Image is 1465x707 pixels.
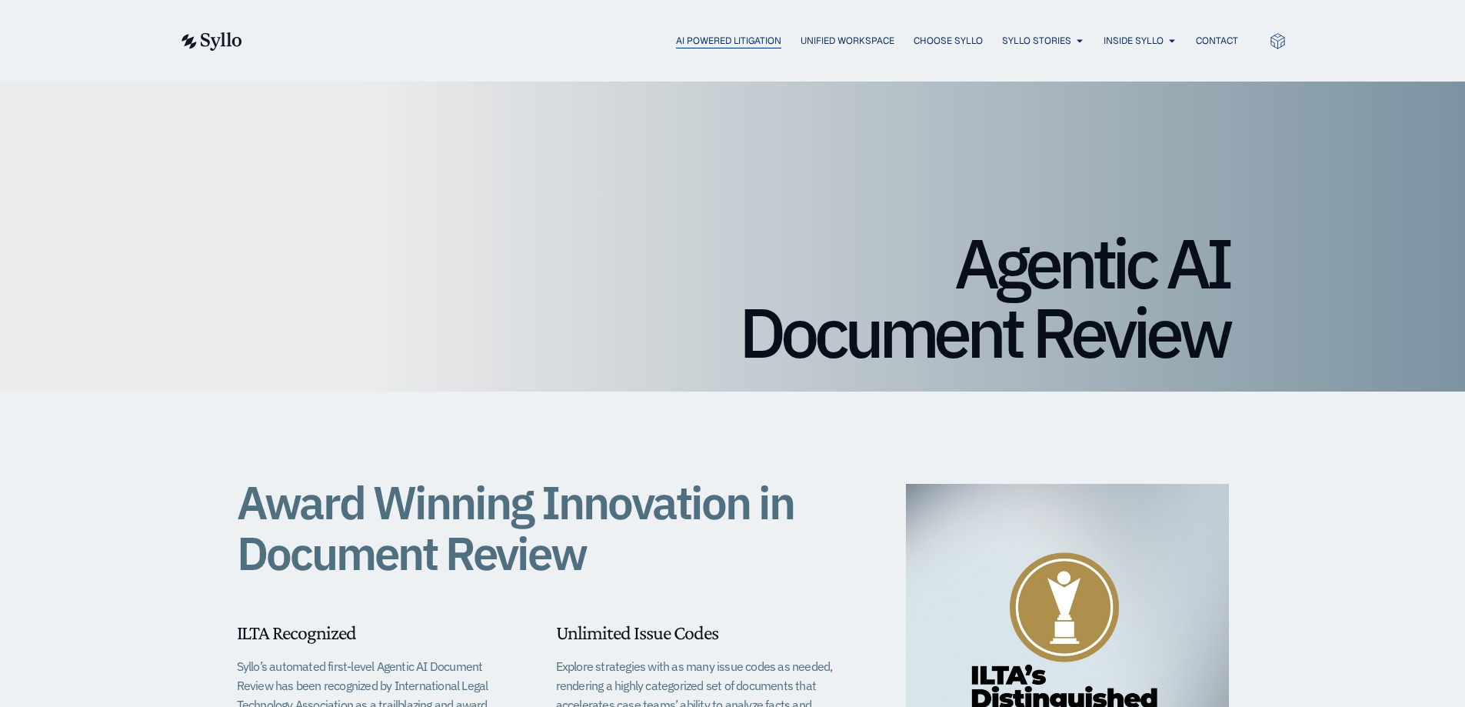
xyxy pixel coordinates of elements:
[237,228,1229,367] h1: Agentic AI Document Review
[676,34,781,48] a: AI Powered Litigation
[179,32,242,51] img: syllo
[556,622,718,644] span: Unlimited Issue Codes
[914,34,983,48] a: Choose Syllo
[237,477,837,579] h1: Award Winning Innovation in Document Review
[273,34,1238,48] nav: Menu
[1196,34,1238,48] a: Contact
[1002,34,1071,48] a: Syllo Stories
[1104,34,1164,48] a: Inside Syllo
[801,34,894,48] a: Unified Workspace
[237,622,356,644] span: ILTA Recognized
[273,34,1238,48] div: Menu Toggle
